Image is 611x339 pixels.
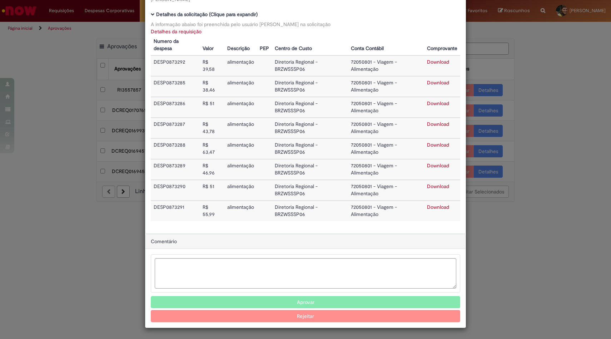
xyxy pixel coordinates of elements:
a: Download [427,59,449,65]
th: Centro de Custo [272,35,348,55]
td: alimentação [224,55,257,76]
a: Download [427,183,449,190]
td: Diretoria Regional - BRZWSSSP06 [272,76,348,97]
td: DESP0873287 [151,118,200,138]
td: DESP0873288 [151,138,200,159]
th: Valor [200,35,224,55]
th: Conta Contábil [348,35,424,55]
div: A informação abaixo foi preenchida pelo usuário [PERSON_NAME] na solicitação [151,21,460,28]
span: Comentário [151,238,177,245]
td: R$ 38,46 [200,76,224,97]
td: R$ 46,96 [200,159,224,180]
td: DESP0873290 [151,180,200,201]
td: Diretoria Regional - BRZWSSSP06 [272,201,348,221]
th: PEP [257,35,272,55]
td: 72050801 - Viagem - Alimentação [348,159,424,180]
td: DESP0873291 [151,201,200,221]
td: R$ 51 [200,97,224,118]
th: Comprovante [424,35,460,55]
td: DESP0873289 [151,159,200,180]
th: Descrição [224,35,257,55]
td: alimentação [224,138,257,159]
td: 72050801 - Viagem - Alimentação [348,55,424,76]
td: alimentação [224,159,257,180]
td: R$ 63,47 [200,138,224,159]
td: R$ 51 [200,180,224,201]
a: Download [427,142,449,148]
a: Download [427,79,449,86]
td: 72050801 - Viagem - Alimentação [348,138,424,159]
a: Download [427,100,449,107]
th: Numero da despesa [151,35,200,55]
td: R$ 43,78 [200,118,224,138]
a: Detalhes da requisição [151,28,202,35]
td: R$ 55,99 [200,201,224,221]
td: 72050801 - Viagem - Alimentação [348,201,424,221]
td: 72050801 - Viagem - Alimentação [348,118,424,138]
button: Aprovar [151,296,460,308]
td: alimentação [224,97,257,118]
b: Detalhes da solicitação (Clique para expandir) [156,11,258,18]
td: alimentação [224,201,257,221]
td: alimentação [224,180,257,201]
td: 72050801 - Viagem - Alimentação [348,76,424,97]
td: 72050801 - Viagem - Alimentação [348,97,424,118]
td: Diretoria Regional - BRZWSSSP06 [272,55,348,76]
td: Diretoria Regional - BRZWSSSP06 [272,118,348,138]
td: Diretoria Regional - BRZWSSSP06 [272,97,348,118]
td: DESP0873285 [151,76,200,97]
td: R$ 39,58 [200,55,224,76]
td: alimentação [224,76,257,97]
td: Diretoria Regional - BRZWSSSP06 [272,159,348,180]
a: Download [427,204,449,210]
a: Download [427,121,449,127]
td: 72050801 - Viagem - Alimentação [348,180,424,201]
td: Diretoria Regional - BRZWSSSP06 [272,180,348,201]
a: Download [427,162,449,169]
td: alimentação [224,118,257,138]
td: DESP0873286 [151,97,200,118]
td: DESP0873292 [151,55,200,76]
td: Diretoria Regional - BRZWSSSP06 [272,138,348,159]
button: Rejeitar [151,310,460,322]
h5: Detalhes da solicitação (Clique para expandir) [151,12,460,17]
